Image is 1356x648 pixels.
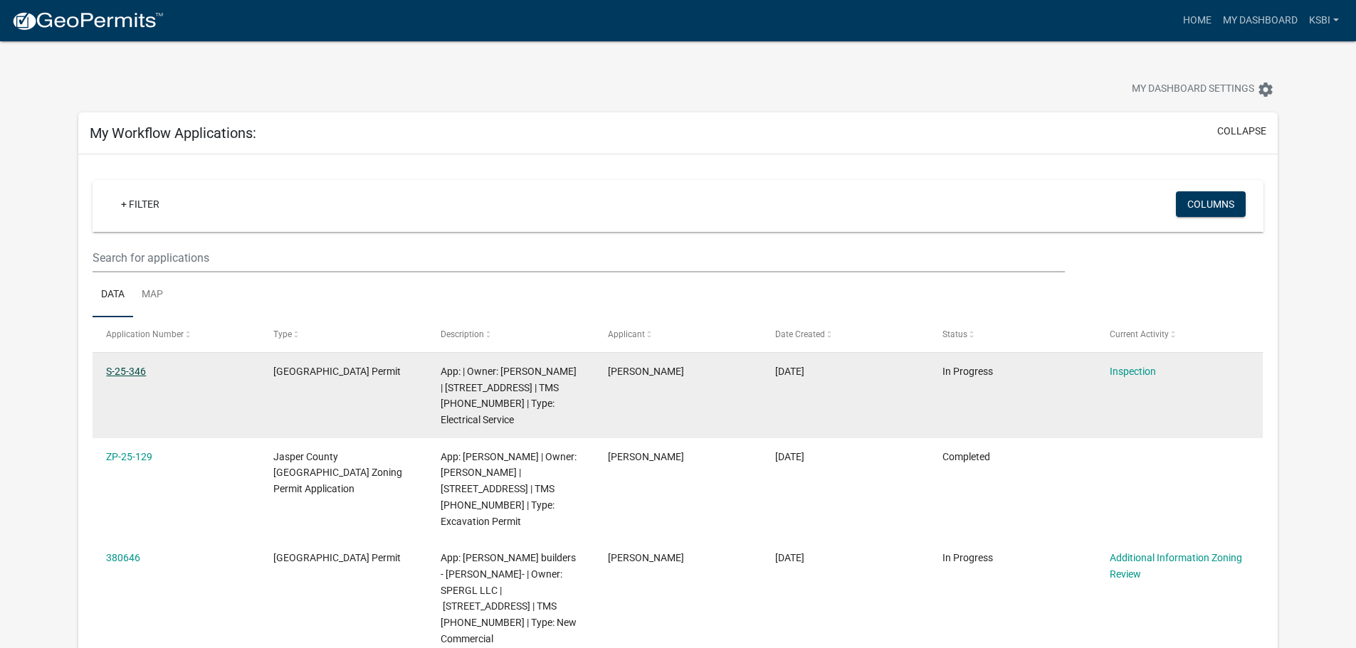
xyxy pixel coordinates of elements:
a: Additional Information Zoning Review [1110,552,1242,580]
a: KSBI [1303,7,1345,34]
span: In Progress [942,366,993,377]
datatable-header-cell: Applicant [594,317,762,351]
span: Completed [942,451,990,462]
span: Applicant [608,329,645,339]
a: S-25-346 [106,366,146,377]
span: In Progress [942,552,993,563]
input: Search for applications [93,243,1064,272]
span: Kimberly Rogers [608,366,684,377]
span: Jasper County Building Permit [273,366,401,377]
datatable-header-cell: Description [427,317,594,351]
span: 03/04/2025 [775,451,804,462]
span: Kimberly Rogers [608,552,684,563]
span: Jasper County Building Permit [273,552,401,563]
button: collapse [1217,124,1266,139]
a: Map [133,272,172,318]
datatable-header-cell: Status [928,317,1095,351]
datatable-header-cell: Current Activity [1095,317,1263,351]
span: App: | Owner: Ken Tosky | 342 MARISTINE LN | TMS 081-00-04-068 | Type: Electrical Service [441,366,577,425]
a: ZP-25-129 [106,451,152,462]
span: App: TOSKY KENNETH S | Owner: TOSKY KENNETH S | 13501 GRAYS HWY | TMS 058-00-02-018 | Type: Excav... [441,451,577,527]
span: Description [441,329,484,339]
i: settings [1257,81,1274,98]
button: My Dashboard Settingssettings [1120,75,1286,103]
span: Current Activity [1110,329,1169,339]
span: Status [942,329,967,339]
span: App: kenneth scott builders - Kimberly Rogers- | Owner: SPERGL LLC | 670 Argent Blvd | TMS 067-01... [441,552,577,644]
span: Date Created [775,329,825,339]
span: 08/14/2025 [775,366,804,377]
h5: My Workflow Applications: [90,124,256,142]
button: Columns [1176,191,1246,217]
datatable-header-cell: Application Number [93,317,260,351]
a: Home [1177,7,1217,34]
datatable-header-cell: Date Created [762,317,929,351]
span: My Dashboard Settings [1132,81,1254,98]
a: Inspection [1110,366,1156,377]
datatable-header-cell: Type [260,317,427,351]
a: Data [93,272,133,318]
span: Application Number [106,329,184,339]
span: Type [273,329,292,339]
a: 380646 [106,552,140,563]
span: 02/25/2025 [775,552,804,563]
a: My Dashboard [1217,7,1303,34]
span: Jasper County SC Zoning Permit Application [273,451,402,495]
span: Kimberly Rogers [608,451,684,462]
a: + Filter [110,191,171,217]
